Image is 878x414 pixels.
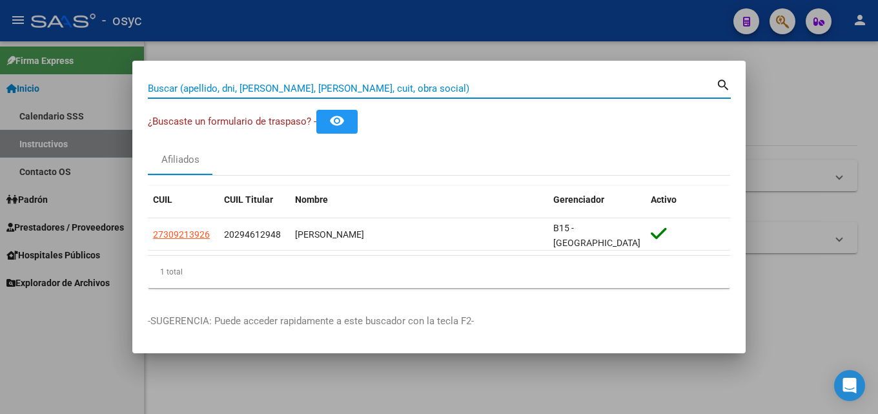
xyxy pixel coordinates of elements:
[716,76,731,92] mat-icon: search
[148,186,219,214] datatable-header-cell: CUIL
[548,186,646,214] datatable-header-cell: Gerenciador
[834,370,865,401] div: Open Intercom Messenger
[148,314,730,329] p: -SUGERENCIA: Puede acceder rapidamente a este buscador con la tecla F2-
[153,229,210,240] span: 27309213926
[295,227,543,242] div: [PERSON_NAME]
[646,186,730,214] datatable-header-cell: Activo
[219,186,290,214] datatable-header-cell: CUIL Titular
[148,116,316,127] span: ¿Buscaste un formulario de traspaso? -
[224,194,273,205] span: CUIL Titular
[295,194,328,205] span: Nombre
[161,152,199,167] div: Afiliados
[148,256,730,288] div: 1 total
[329,113,345,129] mat-icon: remove_red_eye
[290,186,548,214] datatable-header-cell: Nombre
[651,194,677,205] span: Activo
[553,194,604,205] span: Gerenciador
[153,194,172,205] span: CUIL
[553,223,640,248] span: B15 - [GEOGRAPHIC_DATA]
[224,229,281,240] span: 20294612948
